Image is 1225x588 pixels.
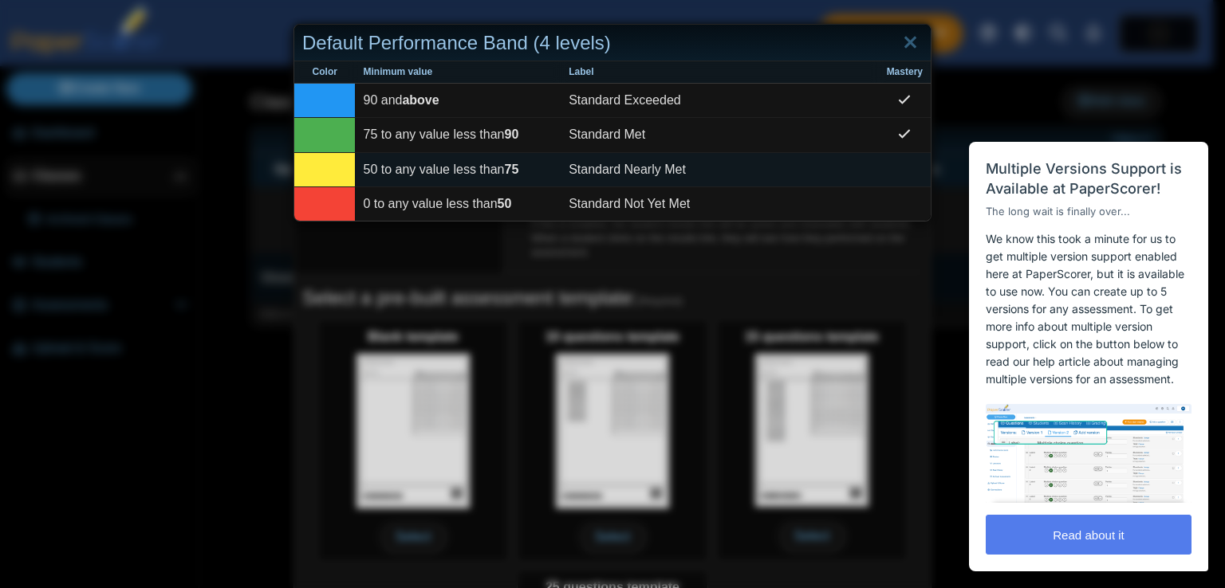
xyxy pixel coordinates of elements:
[498,197,512,210] b: 50
[561,118,878,152] td: Standard Met
[402,93,439,107] b: above
[505,127,519,141] b: 90
[355,118,561,152] td: 75 to any value less than
[355,61,561,84] th: Minimum value
[898,29,923,57] a: Close
[879,61,931,84] th: Mastery
[294,25,931,62] div: Default Performance Band (4 levels)
[561,84,878,118] td: Standard Exceeded
[561,187,878,221] td: Standard Not Yet Met
[355,84,561,118] td: 90 and
[294,61,355,84] th: Color
[561,153,878,187] td: Standard Nearly Met
[355,153,561,187] td: 50 to any value less than
[961,103,1218,579] iframe: Help Scout Beacon - Messages and Notifications
[505,163,519,176] b: 75
[355,187,561,221] td: 0 to any value less than
[561,61,878,84] th: Label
